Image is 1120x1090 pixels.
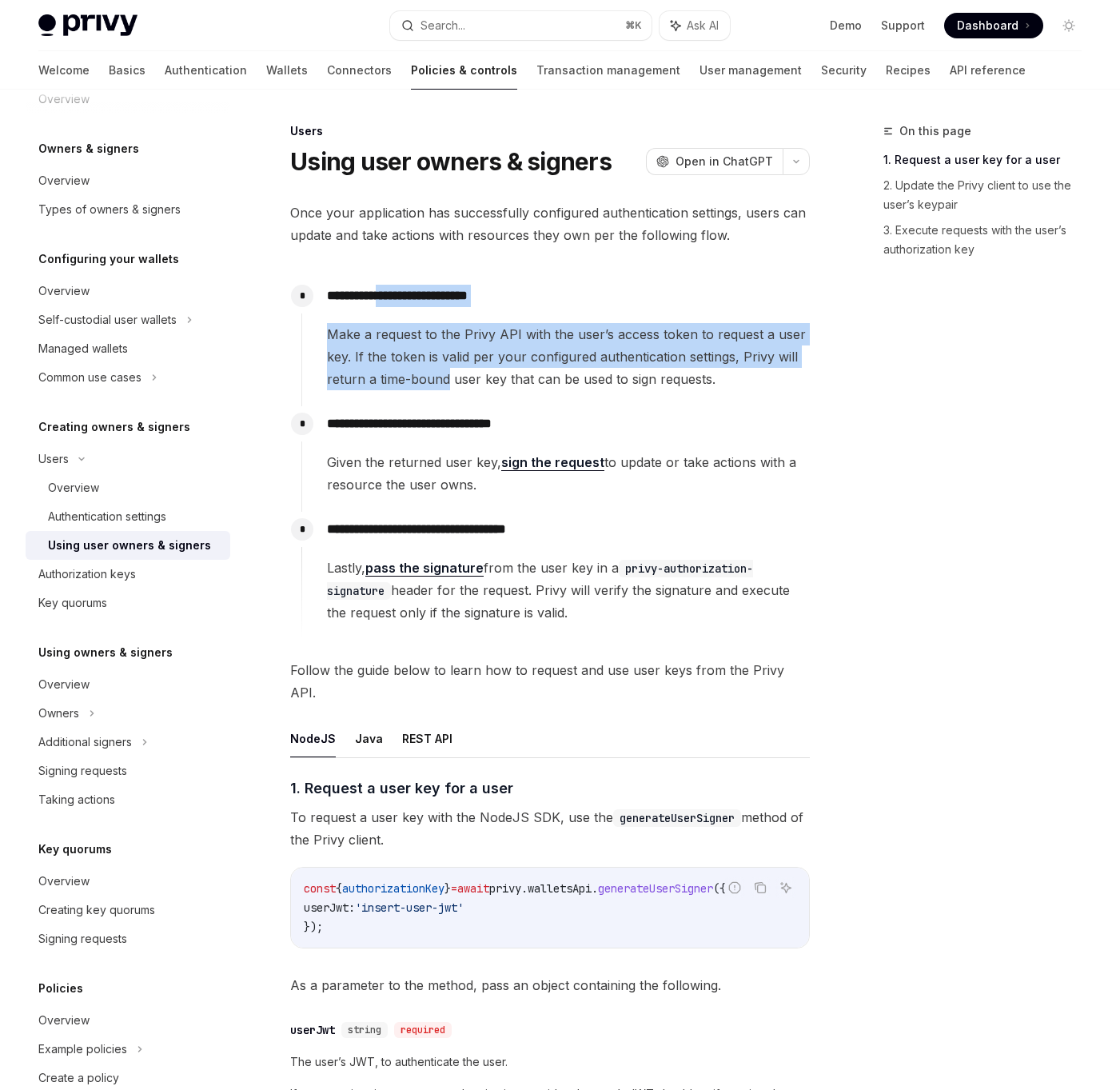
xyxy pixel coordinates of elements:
div: Create a policy [38,1068,119,1088]
span: Once your application has successfully configured authentication settings, users can update and t... [290,202,810,246]
div: Authorization keys [38,565,136,584]
div: Signing requests [38,761,127,781]
h5: Policies [38,979,83,998]
span: Make a request to the Privy API with the user’s access token to request a user key. If the token ... [327,323,809,390]
span: string [348,1024,381,1036]
div: Managed wallets [38,339,128,358]
a: Welcome [38,51,90,90]
a: Transaction management [536,51,680,90]
img: light logo [38,14,138,37]
div: userJwt [290,1022,335,1038]
a: Dashboard [944,13,1043,38]
div: Using user owners & signers [48,536,211,555]
a: Overview [26,1006,230,1035]
div: Search... [420,16,465,35]
span: As a parameter to the method, pass an object containing the following. [290,974,810,996]
a: 1. Request a user key for a user [883,147,1094,173]
button: Open in ChatGPT [646,148,783,175]
div: Self-custodial user wallets [38,310,177,329]
a: Wallets [266,51,308,90]
span: }); [304,920,323,934]
div: Example policies [38,1040,127,1059]
span: 'insert-user-jwt' [355,900,464,915]
a: Security [821,51,867,90]
a: Taking actions [26,785,230,814]
span: Dashboard [957,18,1018,34]
span: Ask AI [687,18,719,34]
a: Basics [109,51,145,90]
div: Overview [38,1011,90,1030]
a: Creating key quorums [26,896,230,924]
a: Overview [26,867,230,896]
a: Authorization keys [26,560,230,589]
span: const [304,881,336,896]
span: Lastly, from the user key in a header for the request. Privy will verify the signature and execut... [327,557,809,624]
span: Follow the guide below to learn how to request and use user keys from the Privy API. [290,659,810,704]
div: Overview [38,872,90,891]
button: REST API [402,720,452,757]
span: ⌘ K [625,19,642,32]
span: ({ [713,881,726,896]
span: = [451,881,457,896]
span: walletsApi [528,881,592,896]
div: Overview [38,171,90,190]
button: Ask AI [660,11,730,40]
h5: Key quorums [38,840,112,859]
div: required [394,1022,452,1038]
div: Users [38,449,69,469]
a: Policies & controls [411,51,517,90]
a: Key quorums [26,589,230,617]
div: Taking actions [38,790,115,809]
span: } [444,881,451,896]
div: Authentication settings [48,507,166,526]
span: generateUserSigner [598,881,713,896]
h1: Using user owners & signers [290,147,612,176]
a: 3. Execute requests with the user’s authorization key [883,218,1094,262]
h5: Configuring your wallets [38,250,179,269]
div: Signing requests [38,929,127,948]
span: . [592,881,598,896]
a: Managed wallets [26,334,230,363]
span: . [521,881,528,896]
button: Copy the contents from the code block [750,877,771,898]
button: Java [355,720,383,757]
a: Signing requests [26,757,230,785]
a: User management [700,51,802,90]
span: Given the returned user key, to update or take actions with a resource the user owns. [327,451,809,496]
a: Overview [26,670,230,699]
div: Types of owners & signers [38,200,181,219]
button: Search...⌘K [390,11,651,40]
span: await [457,881,489,896]
a: sign the request [501,454,604,471]
a: API reference [950,51,1026,90]
h5: Owners & signers [38,139,139,158]
button: Toggle dark mode [1056,13,1082,38]
span: userJwt: [304,900,355,915]
a: Recipes [886,51,931,90]
div: Overview [38,675,90,694]
a: 2. Update the Privy client to use the user’s keypair [883,173,1094,218]
span: privy [489,881,521,896]
a: pass the signature [365,560,484,577]
span: The user’s JWT, to authenticate the user. [290,1052,810,1072]
div: Owners [38,704,79,723]
span: 1. Request a user key for a user [290,777,513,799]
h5: Using owners & signers [38,643,173,662]
span: Open in ChatGPT [676,154,773,170]
div: Key quorums [38,593,107,613]
a: Overview [26,277,230,305]
code: generateUserSigner [613,809,741,827]
span: { [336,881,342,896]
a: Using user owners & signers [26,531,230,560]
button: Ask AI [775,877,796,898]
span: On this page [899,122,971,141]
div: Overview [38,281,90,301]
span: To request a user key with the NodeJS SDK, use the method of the Privy client. [290,806,810,851]
a: Demo [830,18,862,34]
div: Users [290,123,810,139]
a: Overview [26,166,230,195]
button: NodeJS [290,720,336,757]
a: Types of owners & signers [26,195,230,224]
div: Additional signers [38,733,132,752]
div: Overview [48,478,99,497]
